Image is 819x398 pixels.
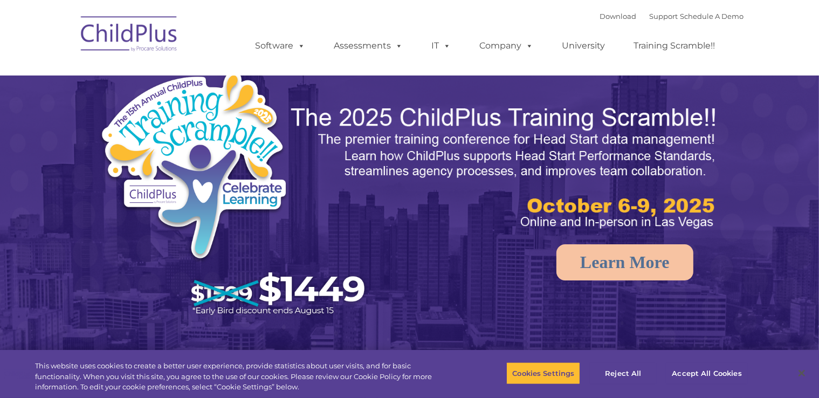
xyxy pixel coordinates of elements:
[150,115,196,123] span: Phone number
[324,35,414,57] a: Assessments
[790,361,814,385] button: Close
[589,362,657,385] button: Reject All
[35,361,450,393] div: This website uses cookies to create a better user experience, provide statistics about user visit...
[421,35,462,57] a: IT
[245,35,316,57] a: Software
[680,12,744,20] a: Schedule A Demo
[623,35,726,57] a: Training Scramble!!
[506,362,580,385] button: Cookies Settings
[556,244,693,280] a: Learn More
[650,12,678,20] a: Support
[600,12,637,20] a: Download
[600,12,744,20] font: |
[666,362,747,385] button: Accept All Cookies
[552,35,616,57] a: University
[150,71,183,79] span: Last name
[75,9,183,63] img: ChildPlus by Procare Solutions
[469,35,545,57] a: Company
